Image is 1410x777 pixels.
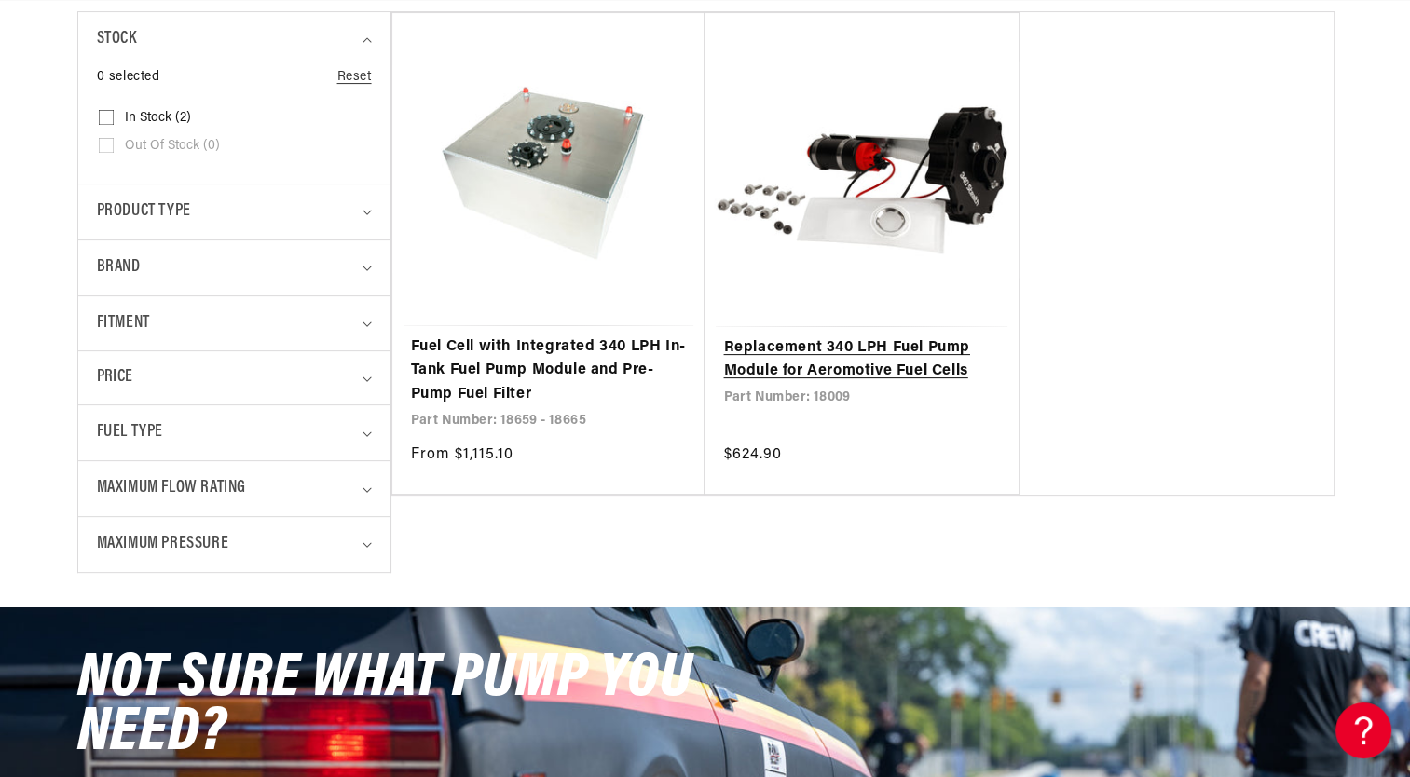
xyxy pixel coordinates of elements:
span: Fitment [97,310,150,337]
a: Reset [337,67,372,88]
summary: Fitment (0 selected) [97,296,372,351]
summary: Maximum Pressure (0 selected) [97,517,372,572]
a: Fuel Cell with Integrated 340 LPH In-Tank Fuel Pump Module and Pre-Pump Fuel Filter [411,335,687,407]
span: Product type [97,198,191,225]
span: NOT SURE WHAT PUMP YOU NEED? [77,648,692,765]
span: Brand [97,254,141,281]
span: Maximum Flow Rating [97,475,246,502]
span: Out of stock (0) [125,138,220,155]
summary: Product type (0 selected) [97,184,372,239]
summary: Maximum Flow Rating (0 selected) [97,461,372,516]
span: Maximum Pressure [97,531,229,558]
summary: Fuel Type (0 selected) [97,405,372,460]
span: Price [97,365,133,390]
summary: Stock (0 selected) [97,12,372,67]
span: Stock [97,26,137,53]
a: Replacement 340 LPH Fuel Pump Module for Aeromotive Fuel Cells [723,336,1000,384]
summary: Brand (0 selected) [97,240,372,295]
span: Fuel Type [97,419,163,446]
summary: Price [97,351,372,404]
span: In stock (2) [125,110,191,127]
span: 0 selected [97,67,160,88]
